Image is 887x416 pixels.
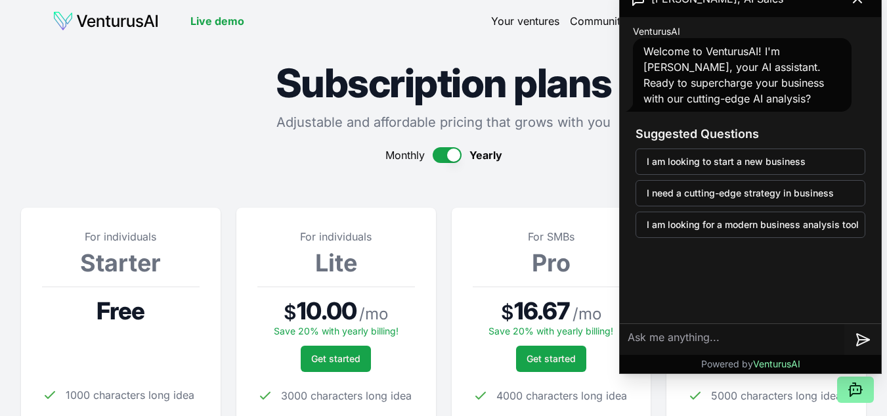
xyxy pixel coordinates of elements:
[42,229,200,244] p: For individuals
[53,11,159,32] img: logo
[516,346,586,372] button: Get started
[66,387,194,403] span: 1000 characters long idea
[284,300,297,324] span: $
[257,250,415,276] h3: Lite
[643,45,824,105] span: Welcome to VenturusAI! I'm [PERSON_NAME], your AI assistant. Ready to supercharge your business w...
[711,388,842,404] span: 5000 characters long idea
[469,147,502,163] span: Yearly
[573,304,601,325] span: / mo
[501,300,514,324] span: $
[42,250,200,276] h3: Starter
[491,13,559,29] a: Your ventures
[636,149,865,175] button: I am looking to start a new business
[257,229,415,244] p: For individuals
[570,13,626,29] a: Community
[21,63,866,103] h1: Subscription plans
[473,229,630,244] p: For SMBs
[97,298,144,324] span: Free
[514,298,571,324] span: 16.67
[753,358,800,369] span: VenturusAI
[21,113,866,131] p: Adjustable and affordable pricing that grows with you
[385,147,425,163] span: Monthly
[496,388,627,404] span: 4000 characters long idea
[527,352,576,365] span: Get started
[636,212,865,238] button: I am looking for a modern business analysis tool
[473,250,630,276] h3: Pro
[701,358,800,371] p: Powered by
[297,298,357,324] span: 10.00
[190,13,244,29] a: Live demo
[633,25,680,38] span: VenturusAI
[488,325,613,336] span: Save 20% with yearly billing!
[636,180,865,206] button: I need a cutting-edge strategy in business
[281,388,412,404] span: 3000 characters long idea
[301,346,371,372] button: Get started
[274,325,399,336] span: Save 20% with yearly billing!
[359,304,388,325] span: / mo
[636,125,865,143] h3: Suggested Questions
[311,352,360,365] span: Get started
